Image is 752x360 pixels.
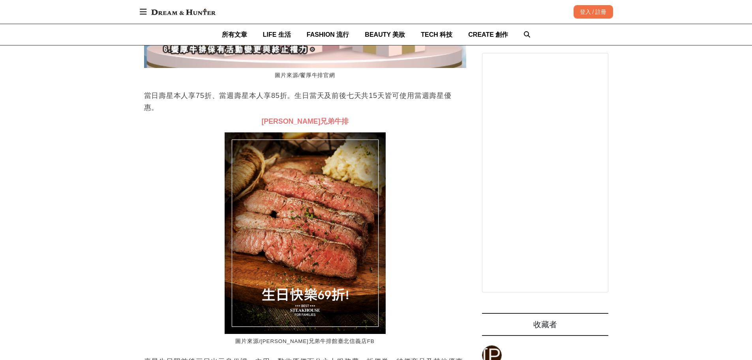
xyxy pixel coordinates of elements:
[307,24,349,45] a: FASHION 流行
[574,5,613,19] div: 登入 / 註冊
[263,31,291,38] span: LIFE 生活
[468,24,508,45] a: CREATE 創作
[307,31,349,38] span: FASHION 流行
[144,90,466,113] p: 當日壽星本人享75折、當週壽星本人享85折。生日當天及前後七天共15天皆可使用當週壽星優惠。
[262,117,349,125] span: [PERSON_NAME]兄弟牛排
[144,68,466,83] figcaption: 圖片來源/饗厚牛排官網
[365,31,405,38] span: BEAUTY 美妝
[225,334,386,349] figcaption: 圖片來源/[PERSON_NAME]兄弟牛排館臺北信義店FB
[147,5,219,19] img: Dream & Hunter
[421,24,452,45] a: TECH 科技
[468,31,508,38] span: CREATE 創作
[533,320,557,329] span: 收藏者
[421,31,452,38] span: TECH 科技
[222,31,247,38] span: 所有文章
[365,24,405,45] a: BEAUTY 美妝
[225,132,386,334] img: 2025生日優惠餐廳，8月壽星優惠慶祝生日訂起來，當月壽星優惠&當日壽星免費一次看
[263,24,291,45] a: LIFE 生活
[222,24,247,45] a: 所有文章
